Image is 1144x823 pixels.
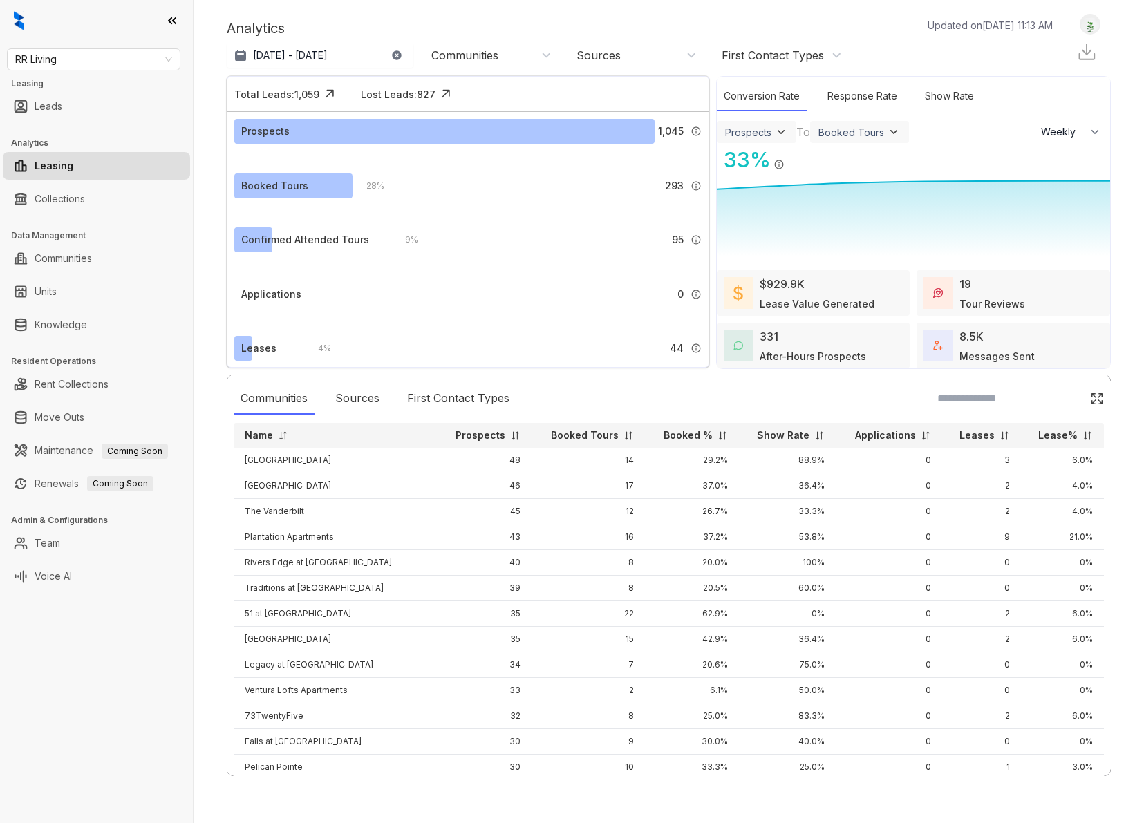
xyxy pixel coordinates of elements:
[241,287,301,302] div: Applications
[918,82,981,111] div: Show Rate
[1021,576,1104,601] td: 0%
[739,550,836,576] td: 100%
[35,245,92,272] a: Communities
[855,428,916,442] p: Applications
[785,146,805,167] img: Click Icon
[1082,431,1093,441] img: sorting
[836,652,942,678] td: 0
[959,349,1035,363] div: Messages Sent
[510,431,521,441] img: sorting
[1021,627,1104,652] td: 6.0%
[437,729,531,755] td: 30
[437,627,531,652] td: 35
[361,87,435,102] div: Lost Leads: 827
[437,678,531,703] td: 33
[717,144,771,176] div: 33 %
[304,341,331,356] div: 4 %
[645,499,738,524] td: 26.7%
[645,729,738,755] td: 30.0%
[645,755,738,780] td: 33.3%
[14,11,24,30] img: logo
[645,703,738,729] td: 25.0%
[942,576,1021,601] td: 0
[437,755,531,780] td: 30
[691,289,702,300] img: Info
[241,232,369,247] div: Confirmed Attended Tours
[739,473,836,499] td: 36.4%
[234,383,315,415] div: Communities
[437,473,531,499] td: 46
[35,311,87,339] a: Knowledge
[691,234,702,245] img: Info
[35,152,73,180] a: Leasing
[87,476,153,491] span: Coming Soon
[234,755,437,780] td: Pelican Pointe
[35,278,57,305] a: Units
[3,245,190,272] li: Communities
[234,550,437,576] td: Rivers Edge at [GEOGRAPHIC_DATA]
[836,499,942,524] td: 0
[1021,755,1104,780] td: 3.0%
[431,48,498,63] div: Communities
[665,178,684,193] span: 293
[35,93,62,120] a: Leads
[1021,652,1104,678] td: 0%
[836,678,942,703] td: 0
[241,124,290,139] div: Prospects
[942,473,1021,499] td: 2
[435,84,456,104] img: Click Icon
[733,341,743,351] img: AfterHoursConversations
[328,383,386,415] div: Sources
[739,627,836,652] td: 36.4%
[645,448,738,473] td: 29.2%
[3,185,190,213] li: Collections
[11,514,193,527] h3: Admin & Configurations
[1038,428,1078,442] p: Lease%
[1021,601,1104,627] td: 6.0%
[234,678,437,703] td: Ventura Lofts Apartments
[691,126,702,137] img: Info
[437,652,531,678] td: 34
[942,652,1021,678] td: 0
[1033,120,1110,144] button: Weekly
[760,296,874,311] div: Lease Value Generated
[227,18,285,39] p: Analytics
[102,444,168,459] span: Coming Soon
[400,383,516,415] div: First Contact Types
[234,473,437,499] td: [GEOGRAPHIC_DATA]
[670,341,684,356] span: 44
[551,428,619,442] p: Booked Tours
[532,755,646,780] td: 10
[717,82,807,111] div: Conversion Rate
[645,473,738,499] td: 37.0%
[796,124,810,140] div: To
[576,48,621,63] div: Sources
[739,729,836,755] td: 40.0%
[725,126,771,138] div: Prospects
[739,601,836,627] td: 0%
[1076,41,1097,62] img: Download
[35,562,72,590] a: Voice AI
[437,448,531,473] td: 48
[234,703,437,729] td: 73TwentyFive
[234,499,437,524] td: The Vanderbilt
[532,550,646,576] td: 8
[234,576,437,601] td: Traditions at [GEOGRAPHIC_DATA]
[672,232,684,247] span: 95
[757,428,809,442] p: Show Rate
[3,152,190,180] li: Leasing
[437,703,531,729] td: 32
[532,499,646,524] td: 12
[942,703,1021,729] td: 2
[836,627,942,652] td: 0
[1021,703,1104,729] td: 6.0%
[645,550,738,576] td: 20.0%
[959,428,995,442] p: Leases
[942,678,1021,703] td: 0
[1021,473,1104,499] td: 4.0%
[437,576,531,601] td: 39
[532,678,646,703] td: 2
[532,627,646,652] td: 15
[11,77,193,90] h3: Leasing
[774,125,788,139] img: ViewFilterArrow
